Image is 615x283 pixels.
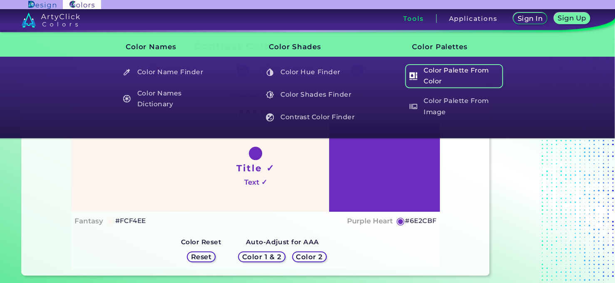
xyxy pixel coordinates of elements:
h5: Color 1 & 2 [244,253,279,260]
img: icon_color_shades_white.svg [266,91,274,99]
h5: Sign Up [559,15,585,21]
h4: Purple Heart [347,215,393,227]
h5: ◉ [106,216,115,226]
a: Color Hue Finder [261,64,360,80]
img: icon_col_pal_col_white.svg [409,72,417,80]
a: Sign Up [555,13,588,24]
h5: Sign In [519,15,541,22]
a: Sign In [515,13,545,24]
h3: Applications [449,15,497,22]
h5: #6E2CBF [405,215,436,226]
a: Color Name Finder [118,64,217,80]
h5: Color Palette From Image [405,95,503,118]
a: Color Palette From Color [404,64,503,88]
h5: Reset [192,253,211,260]
a: Color Names Dictionary [118,87,217,110]
h5: Color Name Finder [119,64,216,80]
strong: Color Reset [181,238,221,246]
h4: Text ✓ [244,176,267,188]
h4: Fantasy [74,215,103,227]
img: ArtyClick Design logo [28,1,56,9]
h5: Color Shades Finder [262,87,360,103]
img: icon_palette_from_image_white.svg [409,103,417,110]
h5: Color Names Dictionary [119,87,216,110]
img: logo_artyclick_colors_white.svg [22,13,80,28]
img: icon_color_names_dictionary_white.svg [123,95,131,103]
h5: Color 2 [297,253,321,260]
h3: Color Palettes [398,36,504,58]
h5: Contrast Color Finder [262,109,360,125]
a: Color Shades Finder [261,87,360,103]
h3: Color Shades [255,36,361,58]
h5: ◉ [396,216,405,226]
h1: Title ✓ [236,162,275,174]
a: Color Palette From Image [404,95,503,118]
img: icon_color_hue_white.svg [266,68,274,76]
strong: Auto-Adjust for AAA [246,238,319,246]
img: icon_color_contrast_white.svg [266,113,274,121]
h5: #FCF4EE [115,215,146,226]
h3: Color Names [112,36,218,58]
h5: Color Palette From Color [405,64,503,88]
img: icon_color_name_finder_white.svg [123,68,131,76]
h3: Tools [403,15,424,22]
a: Contrast Color Finder [261,109,360,125]
h5: Color Hue Finder [262,64,360,80]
